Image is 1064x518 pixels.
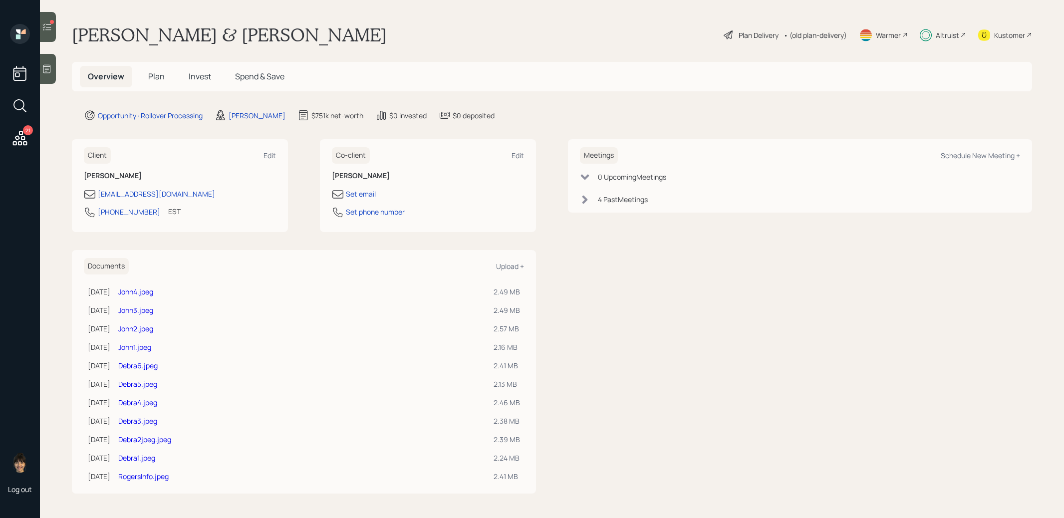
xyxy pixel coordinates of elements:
div: 2.38 MB [494,416,520,426]
a: John2.jpeg [118,324,153,333]
div: 2.24 MB [494,453,520,463]
div: [PHONE_NUMBER] [98,207,160,217]
h6: Documents [84,258,129,274]
div: Opportunity · Rollover Processing [98,110,203,121]
a: Debra2jpeg.jpeg [118,435,171,444]
div: $0 deposited [453,110,495,121]
div: Kustomer [994,30,1025,40]
a: RogersInfo.jpeg [118,472,169,481]
div: 2.49 MB [494,286,520,297]
div: 21 [23,125,33,135]
h6: Client [84,147,111,164]
div: 2.46 MB [494,397,520,408]
span: Spend & Save [235,71,284,82]
div: 2.49 MB [494,305,520,315]
div: EST [168,206,181,217]
div: [DATE] [88,305,110,315]
div: 0 Upcoming Meeting s [598,172,666,182]
div: Log out [8,485,32,494]
h6: Co-client [332,147,370,164]
div: [DATE] [88,342,110,352]
div: 2.16 MB [494,342,520,352]
div: 2.57 MB [494,323,520,334]
a: Debra3.jpeg [118,416,157,426]
a: Debra1.jpeg [118,453,155,463]
a: John3.jpeg [118,305,153,315]
div: 2.41 MB [494,360,520,371]
div: Schedule New Meeting + [941,151,1020,160]
div: [DATE] [88,397,110,408]
div: [PERSON_NAME] [229,110,285,121]
div: 4 Past Meeting s [598,194,648,205]
a: John1.jpeg [118,342,151,352]
h6: Meetings [580,147,618,164]
div: $751k net-worth [311,110,363,121]
h6: [PERSON_NAME] [332,172,524,180]
div: Edit [264,151,276,160]
div: [DATE] [88,453,110,463]
span: Overview [88,71,124,82]
div: [DATE] [88,379,110,389]
span: Invest [189,71,211,82]
div: • (old plan-delivery) [784,30,847,40]
div: [DATE] [88,360,110,371]
div: [DATE] [88,416,110,426]
h6: [PERSON_NAME] [84,172,276,180]
div: Altruist [936,30,959,40]
div: [DATE] [88,286,110,297]
div: 2.39 MB [494,434,520,445]
div: Edit [512,151,524,160]
div: $0 invested [389,110,427,121]
div: [DATE] [88,323,110,334]
div: [DATE] [88,471,110,482]
div: 2.13 MB [494,379,520,389]
div: [EMAIL_ADDRESS][DOMAIN_NAME] [98,189,215,199]
div: Upload + [496,261,524,271]
div: Set email [346,189,376,199]
div: 2.41 MB [494,471,520,482]
span: Plan [148,71,165,82]
a: John4.jpeg [118,287,153,296]
img: treva-nostdahl-headshot.png [10,453,30,473]
a: Debra5.jpeg [118,379,157,389]
div: [DATE] [88,434,110,445]
div: Warmer [876,30,901,40]
a: Debra6.jpeg [118,361,158,370]
h1: [PERSON_NAME] & [PERSON_NAME] [72,24,387,46]
a: Debra4.jpeg [118,398,157,407]
div: Set phone number [346,207,405,217]
div: Plan Delivery [739,30,779,40]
